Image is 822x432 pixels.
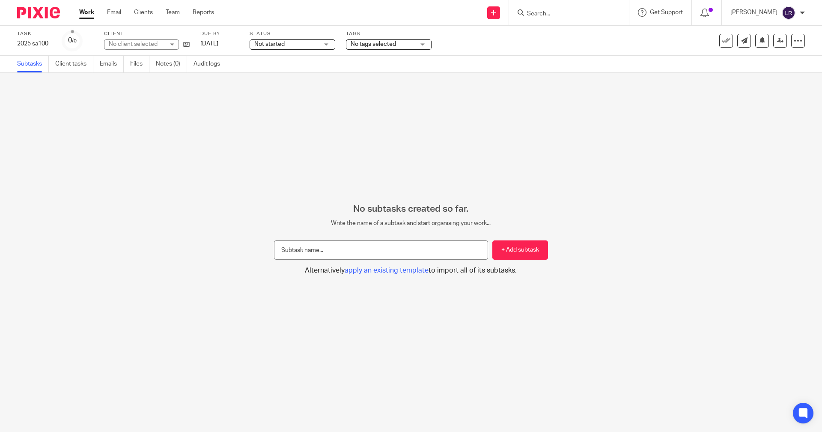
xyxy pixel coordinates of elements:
a: Files [130,56,149,72]
span: Not started [254,41,285,47]
a: Notes (0) [156,56,187,72]
button: Alternativelyapply an existing templateto import all of its subtasks. [274,266,548,275]
a: Clients [134,8,153,17]
div: No client selected [109,40,164,48]
a: Audit logs [194,56,226,72]
a: Email [107,8,121,17]
h2: No subtasks created so far. [274,204,548,215]
p: Write the name of a subtask and start organising your work... [274,219,548,228]
label: Due by [200,30,239,37]
input: Search [526,10,603,18]
small: /0 [72,39,77,43]
div: 2025 sa100 [17,39,51,48]
input: Subtask name... [274,240,488,260]
label: Client [104,30,190,37]
label: Tags [346,30,432,37]
span: Get Support [650,9,683,15]
span: No tags selected [351,41,396,47]
a: Team [166,8,180,17]
label: Status [250,30,335,37]
a: Client tasks [55,56,93,72]
button: + Add subtask [492,240,548,260]
span: apply an existing template [345,267,429,274]
div: 0 [68,36,77,45]
a: Emails [100,56,124,72]
img: svg%3E [782,6,795,20]
span: [DATE] [200,41,218,47]
label: Task [17,30,51,37]
p: [PERSON_NAME] [730,8,777,17]
a: Subtasks [17,56,49,72]
a: Work [79,8,94,17]
a: Reports [193,8,214,17]
img: Pixie [17,7,60,18]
